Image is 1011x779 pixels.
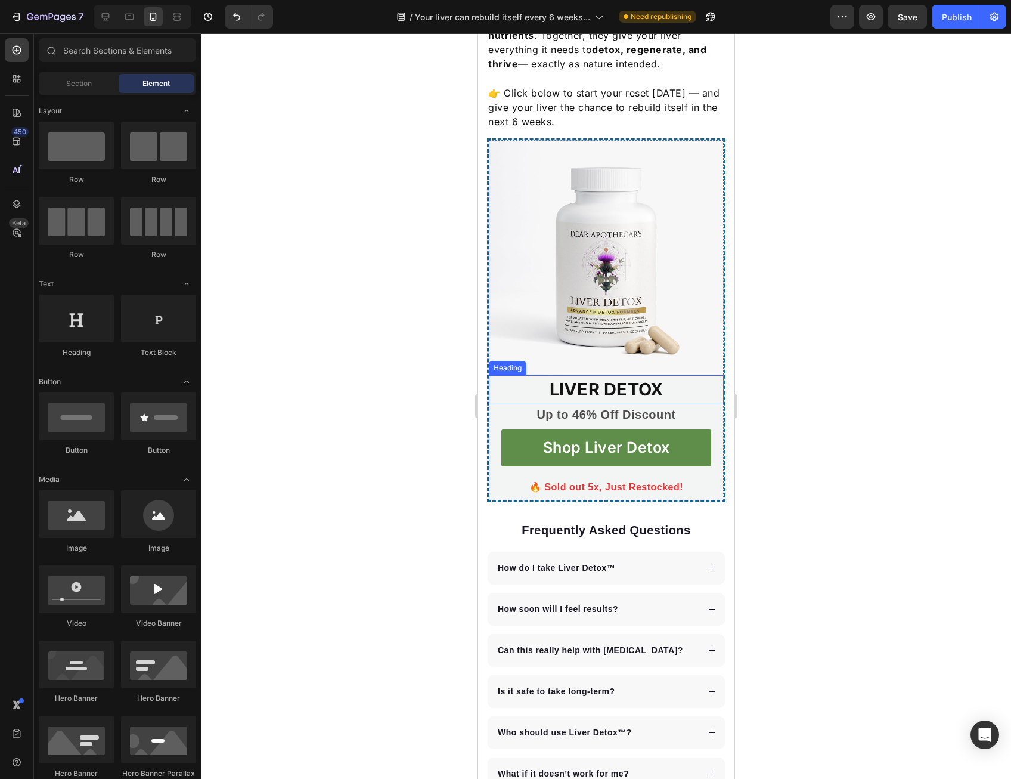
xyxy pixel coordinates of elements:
[121,543,196,554] div: Image
[20,570,140,582] p: How soon will I feel results?
[121,618,196,629] div: Video Banner
[121,249,196,260] div: Row
[20,693,154,706] p: Who should use Liver Detox™?
[970,721,999,749] div: Open Intercom Messenger
[39,376,61,387] span: Button
[20,734,151,747] p: What if it doesn’t work for me?
[39,693,114,704] div: Hero Banner
[410,11,413,23] span: /
[20,611,205,623] p: Can this really help with [MEDICAL_DATA]?
[39,279,54,289] span: Text
[39,174,114,185] div: Row
[631,11,691,22] span: Need republishing
[177,274,196,293] span: Toggle open
[9,218,29,228] div: Beta
[39,768,114,779] div: Hero Banner
[13,329,46,340] div: Heading
[9,488,247,506] h2: Frequently Asked Questions
[121,174,196,185] div: Row
[39,474,60,485] span: Media
[23,396,233,433] a: Shop Liver Detox
[142,78,170,89] span: Element
[39,38,196,62] input: Search Sections & Elements
[177,372,196,391] span: Toggle open
[11,127,29,137] div: 450
[24,372,232,390] p: Up to 46% Off Discount
[121,445,196,456] div: Button
[10,10,228,36] strong: detox, regenerate, and thrive
[121,693,196,704] div: Hero Banner
[942,11,972,23] div: Publish
[898,12,917,22] span: Save
[66,78,92,89] span: Section
[121,347,196,358] div: Text Block
[39,106,62,116] span: Layout
[39,618,114,629] div: Video
[888,5,927,29] button: Save
[65,403,192,426] p: Shop Liver Detox
[24,447,232,461] p: 🔥 Sold out 5x, Just Restocked!
[20,652,137,664] p: Is it safe to take long-term?
[10,52,246,95] p: 👉 Click below to start your reset [DATE] — and give your liver the chance to rebuild itself in th...
[39,543,114,554] div: Image
[478,33,734,779] iframe: Design area
[9,51,247,97] div: Rich Text Editor. Editing area: main
[20,528,137,541] p: How do I take Liver Detox™
[121,768,196,779] div: Hero Banner Parallax
[39,445,114,456] div: Button
[932,5,982,29] button: Publish
[415,11,590,23] span: Your liver can rebuild itself every 6 weeks...
[78,10,83,24] p: 7
[39,249,114,260] div: Row
[11,107,246,342] img: gempages_585205997644022619-b7227c05-885d-4b7b-9239-537114d5f8b8.jpg
[225,5,273,29] div: Undo/Redo
[23,342,233,370] h3: LIVER DETOX
[39,347,114,358] div: Heading
[177,470,196,489] span: Toggle open
[5,5,89,29] button: 7
[177,101,196,120] span: Toggle open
